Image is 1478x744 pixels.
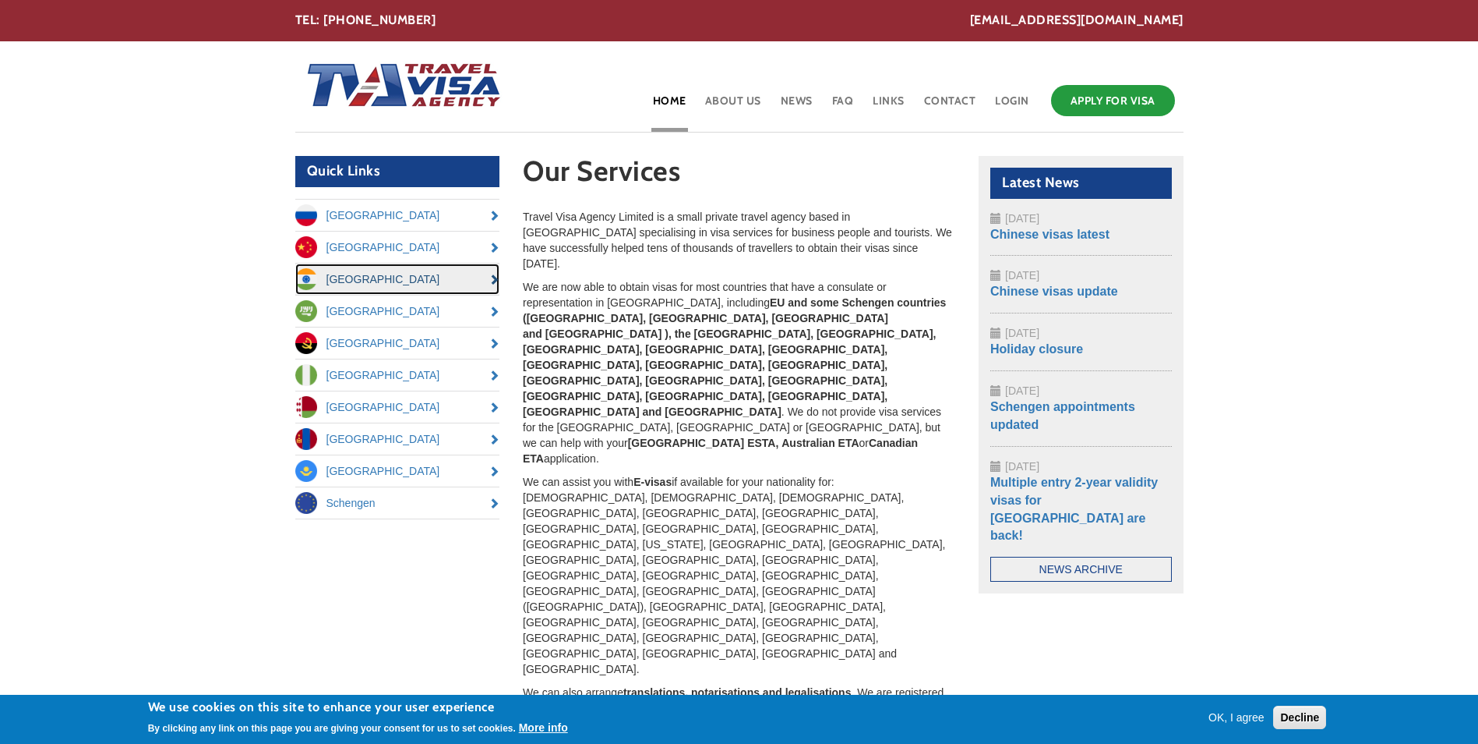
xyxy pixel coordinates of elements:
[623,686,852,699] strong: translations, notarisations and legalisations
[295,264,500,295] a: [GEOGRAPHIC_DATA]
[871,81,906,132] a: Links
[993,81,1031,132] a: Login
[1005,212,1039,225] span: [DATE]
[1273,706,1326,729] button: Decline
[1005,384,1039,397] span: [DATE]
[781,437,859,449] strong: Australian ETA
[295,423,500,455] a: [GEOGRAPHIC_DATA]
[990,168,1172,199] h2: Latest News
[1051,85,1175,116] a: Apply for Visa
[148,723,516,734] p: By clicking any link on this page you are giving your consent for us to set cookies.
[1005,327,1039,339] span: [DATE]
[295,232,500,263] a: [GEOGRAPHIC_DATA]
[148,699,568,716] h2: We use cookies on this site to enhance your user experience
[295,455,500,487] a: [GEOGRAPHIC_DATA]
[704,81,763,132] a: About Us
[990,400,1135,431] a: Schengen appointments updated
[990,342,1083,356] a: Holiday closure
[922,81,978,132] a: Contact
[295,360,500,391] a: [GEOGRAPHIC_DATA]
[523,279,955,466] p: We are now able to obtain visas for most countries that have a consulate or representation in [GE...
[523,685,955,716] p: We can also arrange . We are registered with the FCO.
[831,81,855,132] a: FAQ
[990,285,1118,298] a: Chinese visas update
[651,81,688,132] a: Home
[295,48,503,126] img: Home
[1202,710,1271,725] button: OK, I agree
[295,200,500,231] a: [GEOGRAPHIC_DATA]
[1005,269,1039,282] span: [DATE]
[633,476,672,488] strong: E-visas
[295,12,1183,30] div: TEL: [PHONE_NUMBER]
[990,476,1158,543] a: Multiple entry 2-year validity visas for [GEOGRAPHIC_DATA] are back!
[519,720,568,735] button: More info
[295,487,500,519] a: Schengen
[628,437,745,449] strong: [GEOGRAPHIC_DATA]
[523,209,955,271] p: Travel Visa Agency Limited is a small private travel agency based in [GEOGRAPHIC_DATA] specialisi...
[295,328,500,359] a: [GEOGRAPHIC_DATA]
[990,557,1172,582] a: News Archive
[523,156,955,194] h1: Our Services
[970,12,1183,30] a: [EMAIL_ADDRESS][DOMAIN_NAME]
[295,296,500,327] a: [GEOGRAPHIC_DATA]
[747,437,778,449] strong: ESTA,
[523,474,955,677] p: We can assist you with if available for your nationality for: [DEMOGRAPHIC_DATA], [DEMOGRAPHIC_DA...
[295,391,500,423] a: [GEOGRAPHIC_DATA]
[779,81,814,132] a: News
[1005,460,1039,473] span: [DATE]
[990,228,1109,241] a: Chinese visas latest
